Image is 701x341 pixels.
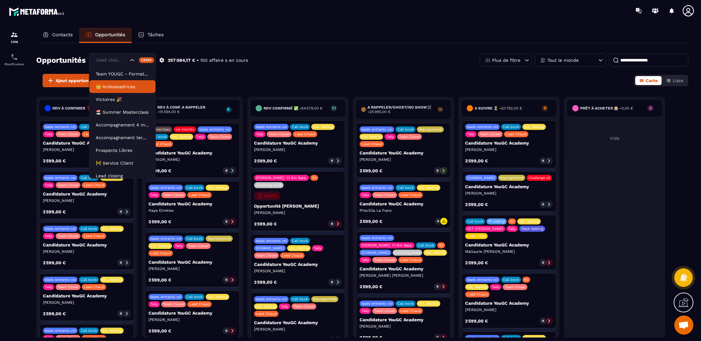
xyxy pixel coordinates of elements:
[45,285,52,289] p: Tally
[542,260,544,265] p: 0
[199,127,230,131] p: leads entrants vsl
[225,219,227,224] p: 0
[148,168,171,173] p: 2 599,00 €
[419,127,442,131] p: Reprogrammé
[542,202,544,207] p: 0
[465,260,488,265] p: 2 599,00 €
[45,125,76,129] p: leads entrants vsl
[256,246,284,250] p: [DOMAIN_NAME]
[580,106,633,110] h6: Prêt à acheter 🎰 -
[292,297,308,301] p: Call book
[374,309,395,313] p: Team Closer
[480,132,501,136] p: Team Closer
[465,159,488,163] p: 2 599,00 €
[150,302,158,306] p: Tally
[225,168,227,173] p: 0
[58,183,79,187] p: Team Closer
[120,210,122,214] p: 0
[81,278,97,282] p: Call book
[168,57,195,63] p: 257 084,17 €
[465,140,553,146] p: Candidature YouGC Academy
[331,106,337,110] p: 21
[81,176,97,180] p: Call book
[360,266,447,271] p: Candidature YouGC Academy
[293,304,314,309] p: Team Closer
[360,335,382,340] p: 2 599,00 €
[45,227,76,231] p: leads entrants vsl
[360,317,447,322] p: Candidature YouGC Academy
[503,336,519,340] p: Call book
[465,307,553,312] p: [PERSON_NAME]
[505,285,526,289] p: Team Closer
[313,297,336,301] p: Reprogrammé
[225,329,227,333] p: 0
[186,237,203,241] p: Call book
[254,327,342,332] p: [PERSON_NAME]
[524,336,544,340] p: VSL Mailing
[400,258,421,262] p: Lead Chaud
[95,32,125,38] p: Opportunités
[2,26,27,48] a: formationformationCRM
[45,183,52,187] p: Tally
[361,243,413,247] p: [PERSON_NAME]. 1:1 6m 3app.
[2,40,27,44] p: CRM
[312,176,316,180] p: R2
[9,6,66,18] img: logo
[418,243,434,247] p: Call book
[52,32,73,38] p: Contacts
[360,150,447,155] p: Candidature YouGC Academy
[254,140,342,146] p: Candidature YouGC Academy
[2,62,27,66] p: Planificateur
[314,246,321,250] p: Tally
[172,135,191,139] p: VSL Mailing
[45,278,76,282] p: leads entrants vsl
[58,285,79,289] p: Team Closer
[488,219,505,224] p: R1 setting
[254,320,342,325] p: Candidature YouGC Academy
[400,309,421,313] p: Lead Chaud
[647,106,654,110] p: 0
[150,251,171,255] p: Lead Chaud
[189,193,210,197] p: Lead Chaud
[331,280,333,284] p: 0
[281,304,288,309] p: Tally
[542,319,544,323] p: 0
[175,244,183,248] p: Tally
[467,227,503,231] p: SET [PERSON_NAME]
[439,243,443,247] p: R2
[148,310,236,316] p: Candidature YouGC Academy
[188,244,209,248] p: Team Closer
[331,222,333,226] p: 0
[662,76,687,85] button: Liste
[148,266,236,271] p: [PERSON_NAME]
[361,135,381,139] p: VSL Mailing
[120,260,122,265] p: 0
[102,329,122,333] p: VSL Mailing
[419,302,438,306] p: VSL Mailing
[361,193,369,197] p: Tally
[465,147,553,152] p: [PERSON_NAME]
[58,132,79,136] p: Team Closer
[374,193,395,197] p: Team Closer
[295,132,315,136] p: Lead Chaud
[102,278,122,282] p: VSL Mailing
[45,329,76,333] p: leads entrants vsl
[646,78,658,83] span: Carte
[163,302,184,306] p: Team Closer
[150,295,181,299] p: leads entrants vsl
[508,227,516,231] p: Tally
[36,54,86,67] h2: Opportunités
[500,176,523,180] p: Reprogrammé
[254,222,277,226] p: 2 599,00 €
[374,258,395,262] p: Team Closer
[10,31,18,39] img: formation
[467,132,475,136] p: Tally
[524,125,544,129] p: VSL Mailing
[148,317,236,322] p: [PERSON_NAME]
[148,32,164,38] p: Tâches
[361,302,392,306] p: leads entrants vsl
[52,106,114,110] h6: RDV à confimer ❓ -
[674,316,693,335] div: Ouvrir le chat
[361,142,382,146] p: Lead Chaud
[360,219,382,224] p: 2 599,00 €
